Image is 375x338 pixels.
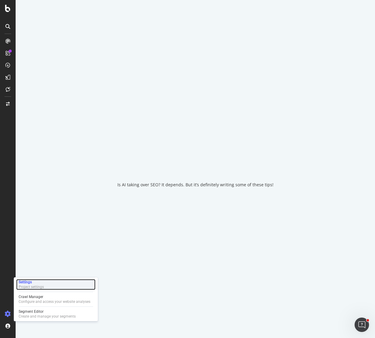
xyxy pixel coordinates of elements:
div: Crawl Manager [19,294,90,299]
iframe: Intercom live chat [355,318,369,332]
div: Project settings [19,285,44,289]
a: Crawl ManagerConfigure and access your website analyses [16,294,95,305]
div: Configure and access your website analyses [19,299,90,304]
a: Segment EditorCreate and manage your segments [16,309,95,319]
div: Settings [19,280,44,285]
div: Is AI taking over SEO? It depends. But it’s definitely writing some of these tips! [117,182,274,188]
div: Segment Editor [19,309,76,314]
div: animation [174,151,217,172]
div: Create and manage your segments [19,314,76,319]
a: SettingsProject settings [16,279,95,290]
